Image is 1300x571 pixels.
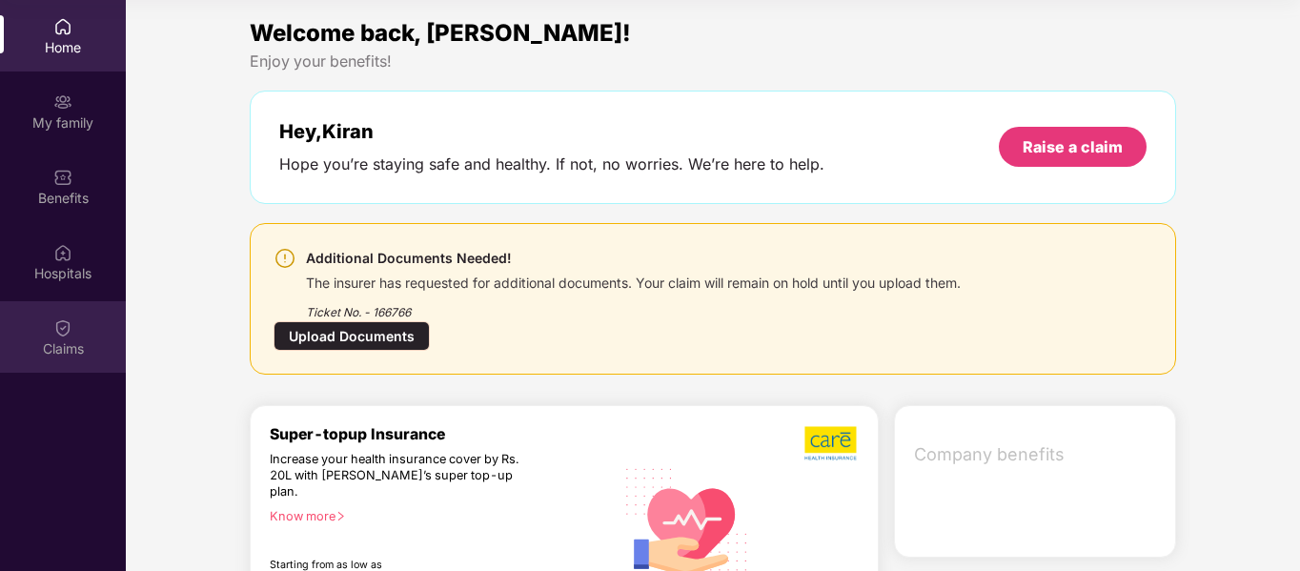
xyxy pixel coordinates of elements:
[53,318,72,337] img: svg+xml;base64,PHN2ZyBpZD0iQ2xhaW0iIHhtbG5zPSJodHRwOi8vd3d3LnczLm9yZy8yMDAwL3N2ZyIgd2lkdGg9IjIwIi...
[804,425,859,461] img: b5dec4f62d2307b9de63beb79f102df3.png
[270,452,531,500] div: Increase your health insurance cover by Rs. 20L with [PERSON_NAME]’s super top-up plan.
[270,509,602,522] div: Know more
[250,19,631,47] span: Welcome back, [PERSON_NAME]!
[279,120,824,143] div: Hey, Kiran
[914,441,1160,468] span: Company benefits
[274,321,430,351] div: Upload Documents
[270,425,614,443] div: Super-topup Insurance
[335,511,346,521] span: right
[306,247,961,270] div: Additional Documents Needed!
[53,243,72,262] img: svg+xml;base64,PHN2ZyBpZD0iSG9zcGl0YWxzIiB4bWxucz0iaHR0cDovL3d3dy53My5vcmcvMjAwMC9zdmciIHdpZHRoPS...
[903,430,1175,479] div: Company benefits
[53,168,72,187] img: svg+xml;base64,PHN2ZyBpZD0iQmVuZWZpdHMiIHhtbG5zPSJodHRwOi8vd3d3LnczLm9yZy8yMDAwL3N2ZyIgd2lkdGg9Ij...
[53,17,72,36] img: svg+xml;base64,PHN2ZyBpZD0iSG9tZSIgeG1sbnM9Imh0dHA6Ly93d3cudzMub3JnLzIwMDAvc3ZnIiB3aWR0aD0iMjAiIG...
[306,270,961,292] div: The insurer has requested for additional documents. Your claim will remain on hold until you uplo...
[306,292,961,321] div: Ticket No. - 166766
[274,247,296,270] img: svg+xml;base64,PHN2ZyBpZD0iV2FybmluZ18tXzI0eDI0IiBkYXRhLW5hbWU9Ildhcm5pbmcgLSAyNHgyNCIgeG1sbnM9Im...
[1023,136,1123,157] div: Raise a claim
[53,92,72,112] img: svg+xml;base64,PHN2ZyB3aWR0aD0iMjAiIGhlaWdodD0iMjAiIHZpZXdCb3g9IjAgMCAyMCAyMCIgZmlsbD0ibm9uZSIgeG...
[279,154,824,174] div: Hope you’re staying safe and healthy. If not, no worries. We’re here to help.
[250,51,1176,71] div: Enjoy your benefits!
